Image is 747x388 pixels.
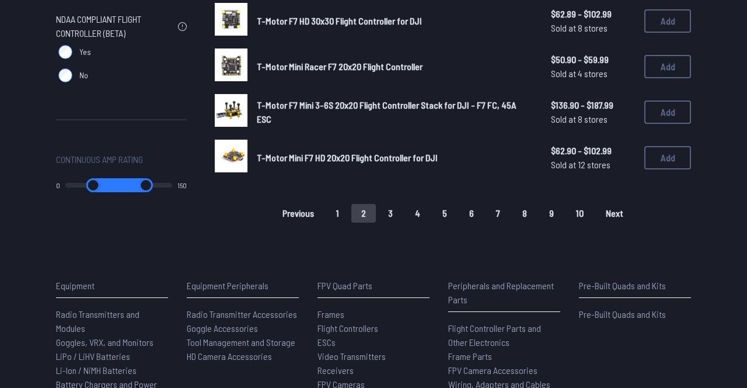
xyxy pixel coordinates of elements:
input: No [58,68,72,82]
button: 3 [378,204,403,223]
span: LiPo / LiHV Batteries [56,351,130,362]
span: Next [606,209,623,218]
a: Flight Controller Parts and Other Electronics [448,321,560,349]
span: T-Motor F7 Mini 3-6S 20x20 Flight Controller Stack for DJI - F7 FC, 45A ESC [257,99,516,124]
span: Radio Transmitters and Modules [56,309,139,334]
button: Add [644,101,691,124]
span: No [79,70,88,81]
span: $62.90 - $102.99 [551,144,635,158]
a: HD Camera Accessories [187,349,299,363]
span: Continuous Amp Rating [56,153,143,167]
button: 6 [459,204,484,223]
span: T-Motor Mini Racer F7 20x20 Flight Controller [257,61,423,72]
span: Pre-Built Quads and Kits [579,309,666,320]
span: Previous [282,209,314,218]
img: image [215,94,247,127]
a: Frames [317,307,430,321]
span: $62.89 - $102.99 [551,7,635,21]
button: 4 [405,204,430,223]
a: Li-Ion / NiMH Batteries [56,363,168,377]
span: Frames [317,309,344,320]
span: T-Motor F7 HD 30x30 Flight Controller for DJI [257,15,422,26]
button: 5 [432,204,457,223]
span: $136.90 - $187.99 [551,98,635,112]
img: image [215,49,247,81]
span: FPV Camera Accessories [448,365,537,376]
span: Goggle Accessories [187,323,258,334]
a: Frame Parts [448,349,560,363]
span: $50.90 - $59.99 [551,53,635,67]
button: Next [596,204,633,223]
a: Flight Controllers [317,321,430,335]
img: image [215,3,247,36]
p: Pre-Built Quads and Kits [579,279,691,293]
button: Add [644,146,691,169]
p: FPV Quad Parts [317,279,430,293]
a: T-Motor F7 HD 30x30 Flight Controller for DJI [257,14,532,28]
a: image [215,49,247,85]
a: Radio Transmitters and Modules [56,307,168,335]
p: Peripherals and Replacement Parts [448,279,560,307]
p: Equipment Peripherals [187,279,299,293]
a: T-Motor Mini F7 HD 20x20 Flight Controller for DJI [257,151,532,165]
a: T-Motor F7 Mini 3-6S 20x20 Flight Controller Stack for DJI - F7 FC, 45A ESC [257,98,532,126]
a: Pre-Built Quads and Kits [579,307,691,321]
span: Radio Transmitter Accessories [187,309,297,320]
a: image [215,94,247,130]
a: ESCs [317,335,430,349]
span: Flight Controllers [317,323,378,334]
a: LiPo / LiHV Batteries [56,349,168,363]
span: HD Camera Accessories [187,351,272,362]
span: Sold at 12 stores [551,158,635,172]
a: image [215,140,247,176]
span: Sold at 8 stores [551,21,635,35]
span: Frame Parts [448,351,492,362]
a: Receivers [317,363,430,377]
a: Radio Transmitter Accessories [187,307,299,321]
span: T-Motor Mini F7 HD 20x20 Flight Controller for DJI [257,152,438,163]
span: Sold at 8 stores [551,112,635,126]
a: Video Transmitters [317,349,430,363]
button: Add [644,55,691,78]
span: Li-Ion / NiMH Batteries [56,365,137,376]
span: Goggles, VRX, and Monitors [56,337,153,348]
span: NDAA Compliant Flight Controller (Beta) [56,12,173,40]
span: Sold at 4 stores [551,67,635,81]
a: Goggle Accessories [187,321,299,335]
a: image [215,3,247,39]
button: 1 [326,204,349,223]
output: 150 [177,181,187,190]
a: T-Motor Mini Racer F7 20x20 Flight Controller [257,60,532,74]
span: Video Transmitters [317,351,386,362]
a: FPV Camera Accessories [448,363,560,377]
span: Tool Management and Storage [187,337,295,348]
input: Yes [58,45,72,59]
span: Yes [79,46,91,58]
p: Equipment [56,279,168,293]
button: 2 [351,204,376,223]
button: 10 [566,204,594,223]
button: Add [644,9,691,33]
output: 0 [56,181,60,190]
button: Previous [273,204,324,223]
span: Receivers [317,365,354,376]
img: image [215,140,247,172]
a: Tool Management and Storage [187,335,299,349]
button: 7 [486,204,510,223]
button: 8 [512,204,537,223]
a: Goggles, VRX, and Monitors [56,335,168,349]
button: 9 [539,204,564,223]
span: ESCs [317,337,336,348]
span: Flight Controller Parts and Other Electronics [448,323,541,348]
